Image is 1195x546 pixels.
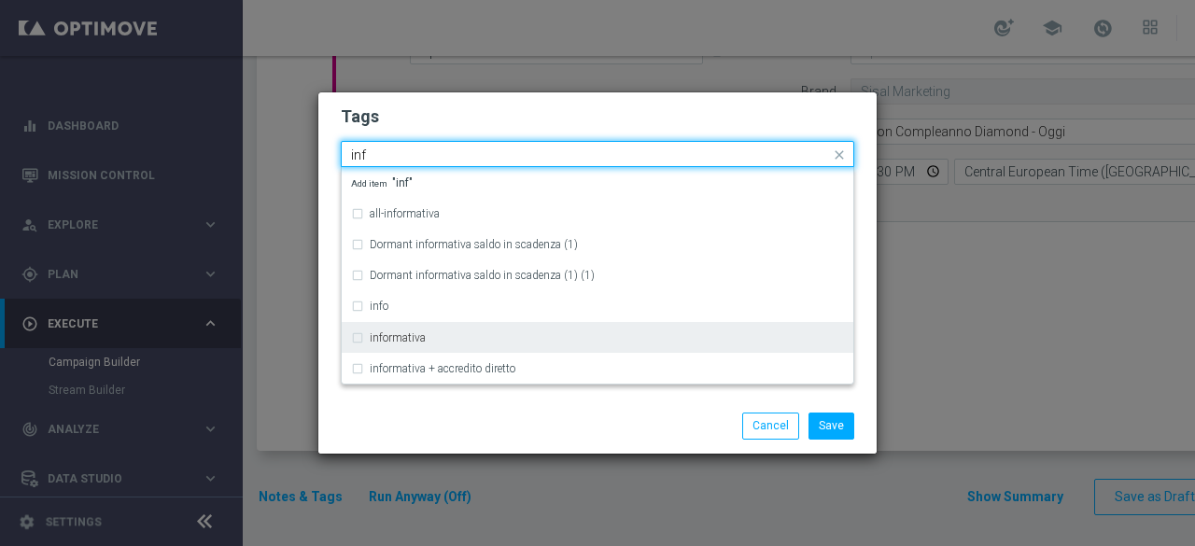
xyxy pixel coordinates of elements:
[370,363,515,374] label: informativa + accredito diretto
[341,105,854,128] h2: Tags
[742,413,799,439] button: Cancel
[351,323,844,353] div: informativa
[351,199,844,229] div: all-informativa
[341,167,854,385] ng-dropdown-panel: Options list
[370,208,440,219] label: all-informativa
[370,301,388,312] label: info
[351,178,392,189] span: Add item
[808,413,854,439] button: Save
[370,239,578,250] label: Dormant informativa saldo in scadenza (1)
[370,270,595,281] label: Dormant informativa saldo in scadenza (1) (1)
[370,332,426,343] label: informativa
[351,177,413,189] span: "inf"
[351,291,844,321] div: info
[351,354,844,384] div: informativa + accredito diretto
[351,230,844,259] div: Dormant informativa saldo in scadenza (1)
[351,260,844,290] div: Dormant informativa saldo in scadenza (1) (1)
[341,141,854,167] ng-select: star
